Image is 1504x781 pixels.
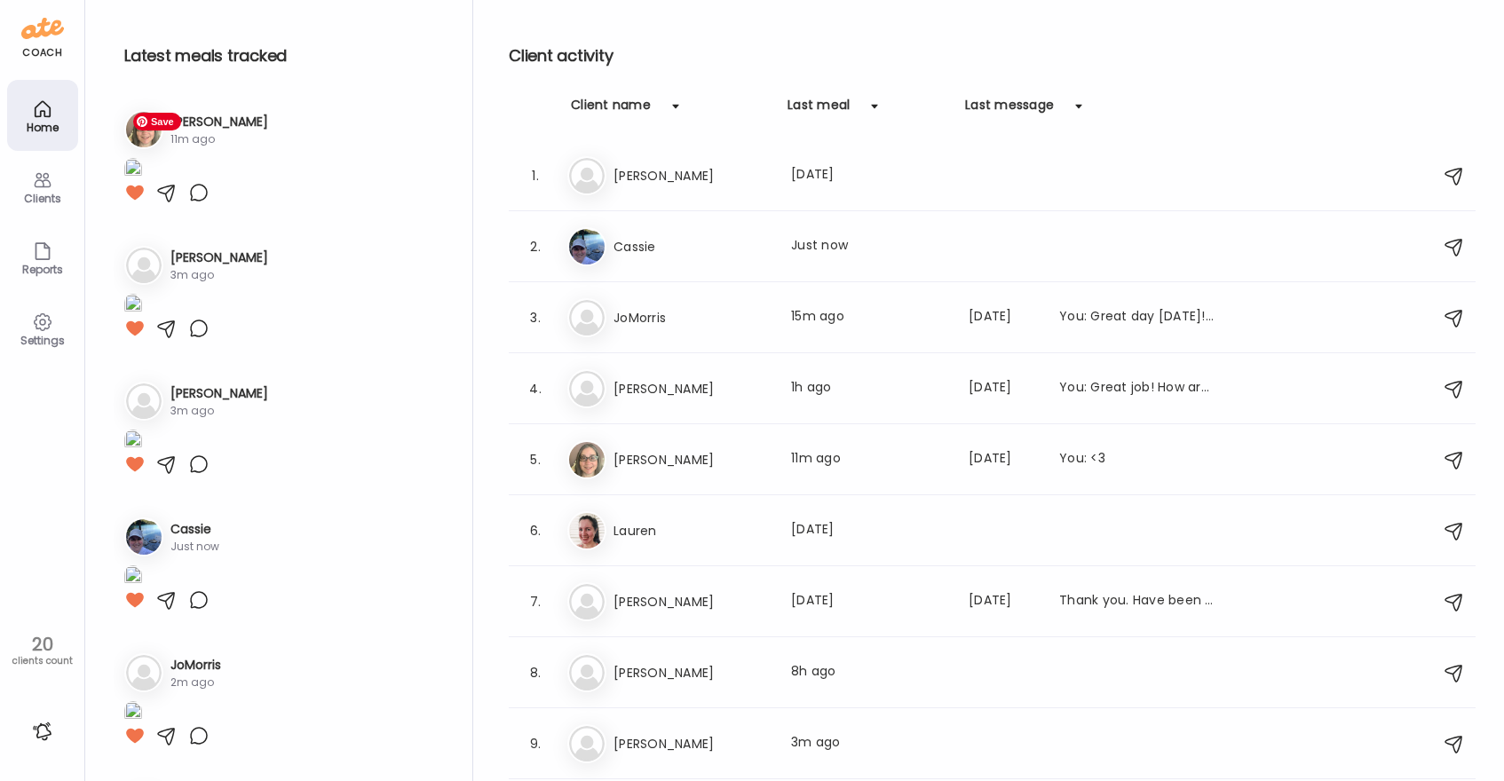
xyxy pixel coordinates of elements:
[124,430,142,454] img: images%2FyN52E8KBsQPlWhIVNLKrthkW1YP2%2FdVmKW1ZtH03VQe25ZYW8%2FReoqFflOs14IRxPEsCGs_1080
[525,165,546,186] div: 1.
[11,193,75,204] div: Clients
[613,449,770,470] h3: [PERSON_NAME]
[525,662,546,683] div: 8.
[170,131,268,147] div: 11m ago
[170,674,221,690] div: 2m ago
[791,733,947,754] div: 3m ago
[613,733,770,754] h3: [PERSON_NAME]
[126,248,162,283] img: bg-avatar-default.svg
[11,264,75,275] div: Reports
[569,371,605,406] img: bg-avatar-default.svg
[6,634,78,655] div: 20
[613,591,770,612] h3: [PERSON_NAME]
[525,733,546,754] div: 9.
[613,307,770,328] h3: JoMorris
[124,701,142,725] img: images%2F1KjkGFBI6Te2W9JquM6ZZ46nDCs1%2FxGknVQDUkZ0OXPjpU0WD%2FEp6D7AnYXRACprGcEhph_1080
[126,383,162,419] img: bg-avatar-default.svg
[791,165,947,186] div: [DATE]
[969,449,1038,470] div: [DATE]
[969,378,1038,399] div: [DATE]
[569,584,605,619] img: bg-avatar-default.svg
[124,294,142,318] img: images%2FLWLdH1wSKAW3US68JvMrF7OC12z2%2FlFKc9O7KycJOCA04Pfjh%2FMAU9XpXhipPrJ6lBd3hH_1080
[124,565,142,589] img: images%2FjTu57vD8tzgDGGVSazPdCX9NNMy1%2FF6Vdh1MISTbnE9zzIQVc%2F4CLVguDSzB8MRWrAuhFb_1080
[22,45,62,60] div: coach
[170,656,221,674] h3: JoMorris
[613,236,770,257] h3: Cassie
[126,655,162,690] img: bg-avatar-default.svg
[170,403,268,419] div: 3m ago
[791,378,947,399] div: 1h ago
[969,307,1038,328] div: [DATE]
[21,14,64,43] img: ate
[791,520,947,541] div: [DATE]
[11,335,75,346] div: Settings
[613,378,770,399] h3: [PERSON_NAME]
[613,520,770,541] h3: Lauren
[124,43,444,69] h2: Latest meals tracked
[525,520,546,541] div: 6.
[569,655,605,690] img: bg-avatar-default.svg
[965,96,1054,124] div: Last message
[1059,378,1215,399] div: You: Great job! How are you finding the app?
[525,236,546,257] div: 2.
[133,113,181,130] span: Save
[1059,449,1215,470] div: You: <3
[509,43,1476,69] h2: Client activity
[791,236,947,257] div: Just now
[791,591,947,612] div: [DATE]
[969,591,1038,612] div: [DATE]
[170,384,268,403] h3: [PERSON_NAME]
[569,300,605,335] img: bg-avatar-default.svg
[170,248,268,267] h3: [PERSON_NAME]
[791,449,947,470] div: 11m ago
[569,229,605,264] img: avatars%2FjTu57vD8tzgDGGVSazPdCX9NNMy1
[525,378,546,399] div: 4.
[170,539,219,555] div: Just now
[525,307,546,328] div: 3.
[788,96,850,124] div: Last meal
[170,113,268,131] h3: [PERSON_NAME]
[126,112,162,147] img: avatars%2FYr2TRmk546hTF5UKtBKijktb52i2
[791,662,947,683] div: 8h ago
[569,442,605,477] img: avatars%2FYr2TRmk546hTF5UKtBKijktb52i2
[6,655,78,667] div: clients count
[569,158,605,193] img: bg-avatar-default.svg
[11,122,75,133] div: Home
[170,520,219,539] h3: Cassie
[791,307,947,328] div: 15m ago
[126,519,162,555] img: avatars%2FjTu57vD8tzgDGGVSazPdCX9NNMy1
[170,267,268,283] div: 3m ago
[525,449,546,470] div: 5.
[525,591,546,612] div: 7.
[569,726,605,761] img: bg-avatar-default.svg
[613,662,770,683] h3: [PERSON_NAME]
[571,96,651,124] div: Client name
[1059,591,1215,612] div: Thank you. Have been trying to stick to It and finding it very insightful. Haven’t finished recor...
[1059,307,1215,328] div: You: Great day [DATE]! Good protein, veggies and even beans!
[613,165,770,186] h3: [PERSON_NAME]
[569,513,605,548] img: avatars%2FbDv86541nDhxdwMPuXsD4ZtcFAj1
[124,158,142,182] img: images%2FYr2TRmk546hTF5UKtBKijktb52i2%2FSgBbo93U8ezOpndPyLhV%2Fnu2Qb2XJwEsUyyYo7mLK_1080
